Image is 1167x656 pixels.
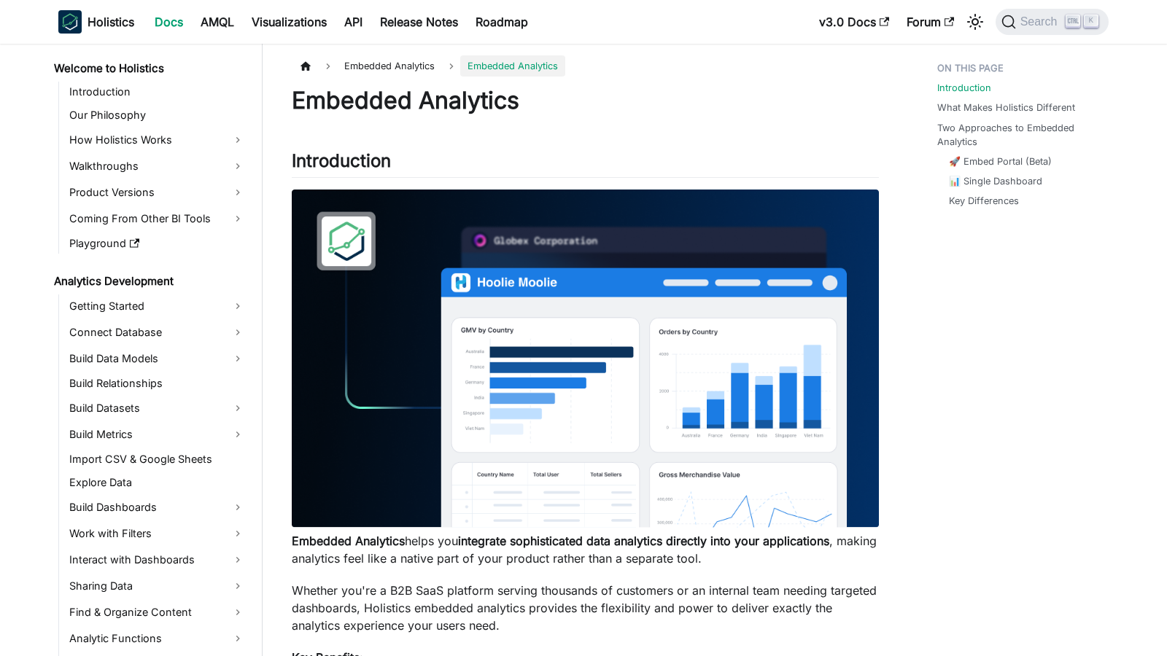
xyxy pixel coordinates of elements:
[58,10,134,34] a: HolisticsHolistics
[292,582,879,634] p: Whether you're a B2B SaaS platform serving thousands of customers or an internal team needing tar...
[65,128,249,152] a: How Holistics Works
[65,574,249,598] a: Sharing Data
[65,233,249,254] a: Playground
[810,10,898,34] a: v3.0 Docs
[65,548,249,571] a: Interact with Dashboards
[65,294,249,318] a: Getting Started
[292,532,879,567] p: helps you , making analytics feel like a native part of your product rather than a separate tool.
[65,449,249,469] a: Import CSV & Google Sheets
[65,627,249,650] a: Analytic Functions
[292,86,879,115] h1: Embedded Analytics
[65,181,249,204] a: Product Versions
[1016,15,1066,28] span: Search
[65,321,249,344] a: Connect Database
[996,9,1109,35] button: Search (Ctrl+K)
[292,150,879,178] h2: Introduction
[467,10,537,34] a: Roadmap
[146,10,192,34] a: Docs
[292,55,319,77] a: Home page
[65,472,249,493] a: Explore Data
[88,13,134,31] b: Holistics
[371,10,467,34] a: Release Notes
[65,522,249,545] a: Work with Filters
[964,10,987,34] button: Switch between dark and light mode (currently light mode)
[58,10,82,34] img: Holistics
[949,194,1019,208] a: Key Differences
[44,44,263,656] nav: Docs sidebar
[65,105,249,125] a: Our Philosophy
[243,10,336,34] a: Visualizations
[50,271,249,292] a: Analytics Development
[458,534,829,548] strong: integrate sophisticated data analytics directly into your applications
[336,10,371,34] a: API
[65,82,249,102] a: Introduction
[65,347,249,370] a: Build Data Models
[292,534,405,548] strong: Embedded Analytics
[65,155,249,178] a: Walkthroughs
[898,10,963,34] a: Forum
[1084,15,1098,28] kbd: K
[937,121,1100,149] a: Two Approaches to Embedded Analytics
[65,373,249,394] a: Build Relationships
[337,55,442,77] span: Embedded Analytics
[50,58,249,79] a: Welcome to Holistics
[192,10,243,34] a: AMQL
[460,55,565,77] span: Embedded Analytics
[292,190,879,528] img: Embedded Dashboard
[937,81,991,95] a: Introduction
[65,207,249,230] a: Coming From Other BI Tools
[65,423,249,446] a: Build Metrics
[292,55,879,77] nav: Breadcrumbs
[949,155,1052,168] a: 🚀 Embed Portal (Beta)
[65,601,249,624] a: Find & Organize Content
[65,397,249,420] a: Build Datasets
[949,174,1042,188] a: 📊 Single Dashboard
[937,101,1075,114] a: What Makes Holistics Different
[65,496,249,519] a: Build Dashboards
